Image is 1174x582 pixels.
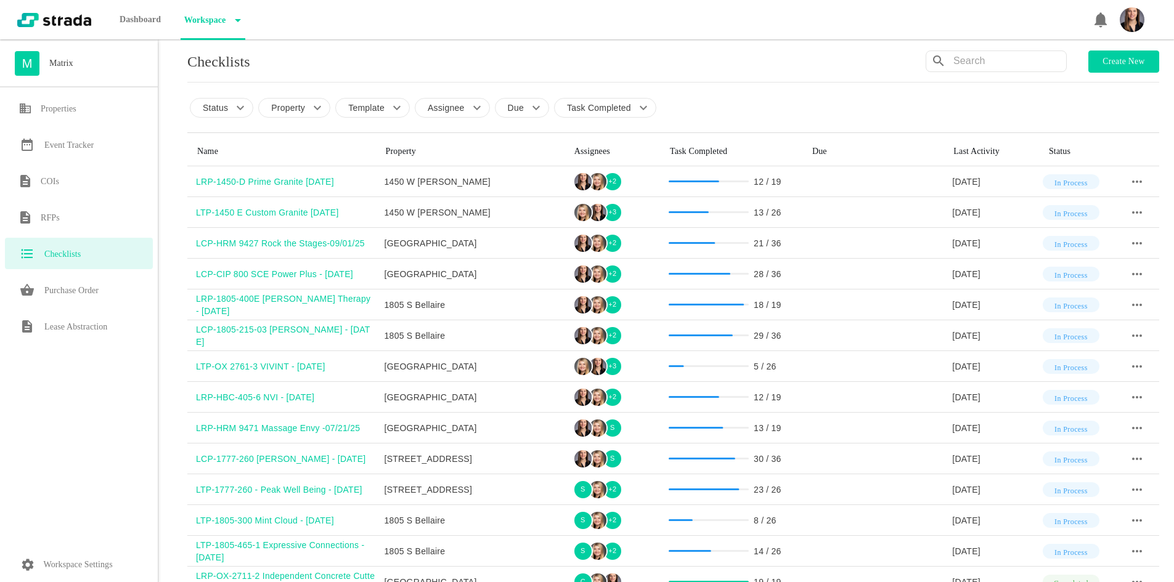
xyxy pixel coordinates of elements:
[385,422,565,434] div: [GEOGRAPHIC_DATA]
[589,358,606,375] img: Ty Depies
[754,453,781,465] div: 30 / 36
[385,483,565,496] div: [STREET_ADDRESS]
[385,299,565,311] div: 1805 S Bellaire
[196,237,376,249] div: LCP-HRM 9427 Rock the Stages-09/01/25
[1043,236,1099,251] div: In Process
[196,483,376,496] div: LTP-1777-260 - Peak Well Being - [DATE]
[589,450,606,467] img: Maggie Keasling
[376,137,565,166] th: Toggle SortBy
[754,360,777,373] div: 5 / 26
[386,147,555,156] div: Property
[589,543,606,560] img: Maggie Keasling
[49,56,73,71] h6: Matrix
[603,264,622,284] div: + 2
[385,360,565,373] div: [GEOGRAPHIC_DATA]
[754,237,781,249] div: 21 / 36
[952,237,1039,249] div: [DATE]
[603,233,622,253] div: + 2
[44,320,107,334] h6: Lease Abstraction
[196,323,376,348] div: LCP-1805-215-03 [PERSON_NAME] - [DATE]
[1043,359,1099,374] div: In Process
[385,206,565,219] div: 1450 W [PERSON_NAME]
[589,481,606,498] img: Maggie Keasling
[953,51,1066,71] input: Search
[385,514,565,527] div: 1805 S Bellaire
[589,235,606,252] img: Maggie Keasling
[952,453,1039,465] div: [DATE]
[603,387,622,407] div: + 2
[574,389,592,406] img: Ty Depies
[952,268,1039,280] div: [DATE]
[197,147,366,156] div: Name
[44,247,81,262] h6: Checklists
[574,358,592,375] img: Maggie Keasling
[603,541,622,561] div: + 2
[754,545,781,557] div: 14 / 26
[574,296,592,313] img: Ty Depies
[196,293,376,317] div: LRP-1805-400E [PERSON_NAME] Therapy - [DATE]
[385,453,565,465] div: [STREET_ADDRESS]
[574,147,650,156] div: Assignees
[589,296,606,313] img: Maggie Keasling
[952,329,1039,342] div: [DATE]
[952,422,1039,434] div: [DATE]
[196,391,376,403] div: LRP-HBC-405-6 NVI - [DATE]
[385,237,565,249] div: [GEOGRAPHIC_DATA]
[754,483,781,496] div: 23 / 26
[660,137,802,166] th: Toggle SortBy
[589,512,606,529] img: Maggie Keasling
[754,299,781,311] div: 18 / 19
[603,449,622,469] div: S
[196,176,376,188] div: LRP-1450-D Prime Granite [DATE]
[196,422,376,434] div: LRP-HRM 9471 Massage Envy -07/21/25
[385,391,565,403] div: [GEOGRAPHIC_DATA]
[573,541,593,561] div: S
[589,419,606,437] img: Maggie Keasling
[574,204,592,221] img: Maggie Keasling
[181,8,226,33] p: Workspace
[952,176,1039,188] div: [DATE]
[754,329,781,342] div: 29 / 36
[589,265,606,283] img: Maggie Keasling
[271,102,305,114] p: Property
[1043,451,1099,466] div: In Process
[44,557,113,572] p: Workspace Settings
[952,514,1039,527] div: [DATE]
[589,389,606,406] img: Maggie Keasling
[589,327,606,344] img: Maggie Keasling
[567,102,631,114] p: Task Completed
[196,539,376,564] div: LTP-1805-465-1 Expressive Connections - [DATE]
[348,102,385,114] p: Template
[1039,137,1116,166] th: Toggle SortBy
[603,511,622,530] div: + 2
[574,235,592,252] img: Ty Depies
[41,174,59,189] h6: COIs
[116,7,165,32] p: Dashboard
[385,329,565,342] div: 1805 S Bellaire
[603,357,622,376] div: + 3
[1043,205,1099,220] div: In Process
[670,147,793,156] div: Task Completed
[1043,328,1099,343] div: In Process
[952,360,1039,373] div: [DATE]
[754,268,781,280] div: 28 / 36
[603,295,622,315] div: + 2
[428,102,465,114] p: Assignee
[196,268,376,280] div: LCP-CIP 800 SCE Power Plus - [DATE]
[944,137,1039,166] th: Toggle SortBy
[603,480,622,499] div: + 2
[41,211,60,225] h6: RFPs
[508,102,524,114] p: Due
[385,268,565,280] div: [GEOGRAPHIC_DATA]
[17,13,91,27] img: strada-logo
[41,102,76,116] h6: Properties
[603,418,622,438] div: S
[187,137,376,166] th: Toggle SortBy
[952,299,1039,311] div: [DATE]
[1116,137,1159,166] th: Toggle SortBy
[1043,544,1099,559] div: In Process
[589,173,606,190] img: Maggie Keasling
[754,514,777,527] div: 8 / 26
[603,326,622,346] div: + 2
[44,283,99,298] h6: Purchase Order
